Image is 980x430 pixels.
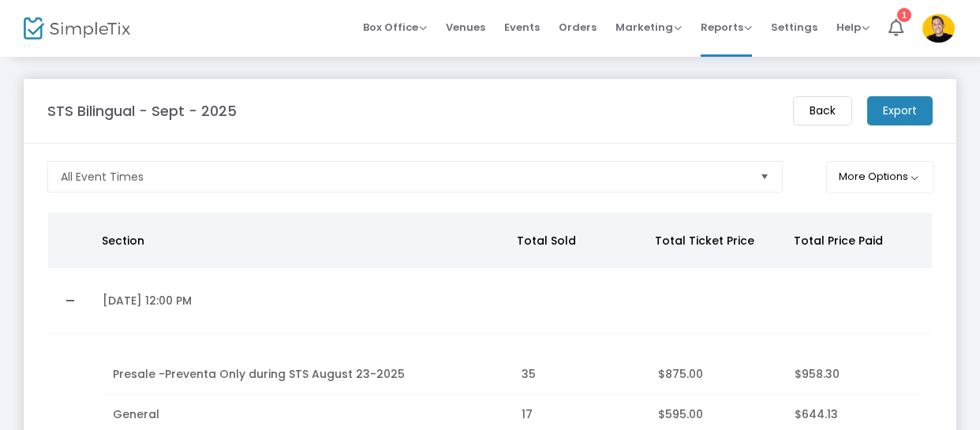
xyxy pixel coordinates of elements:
span: $644.13 [795,406,838,422]
button: More Options [826,161,934,193]
a: Collapse Details [58,288,84,313]
span: General [113,406,159,422]
span: Venues [446,7,485,47]
span: Settings [771,7,817,47]
div: 1 [897,8,911,22]
span: Orders [559,7,597,47]
m-panel-title: STS Bilingual - Sept - 2025 [47,100,237,122]
m-button: Back [793,96,852,125]
span: Reports [701,20,752,35]
span: Total Ticket Price [655,233,754,249]
m-button: Export [867,96,933,125]
span: Presale -Preventa Only during STS August 23-2025 [113,366,405,382]
button: Select [754,162,776,192]
span: All Event Times [61,169,144,185]
span: $595.00 [658,406,703,422]
td: [DATE] 12:00 PM [93,268,513,334]
th: Total Sold [507,213,645,268]
span: Total Price Paid [794,233,883,249]
span: 35 [522,366,536,382]
span: Events [504,7,540,47]
span: Help [836,20,870,35]
th: Section [92,213,507,268]
span: $875.00 [658,366,703,382]
span: $958.30 [795,366,840,382]
span: 17 [522,406,533,422]
span: Box Office [363,20,427,35]
span: Marketing [615,20,682,35]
